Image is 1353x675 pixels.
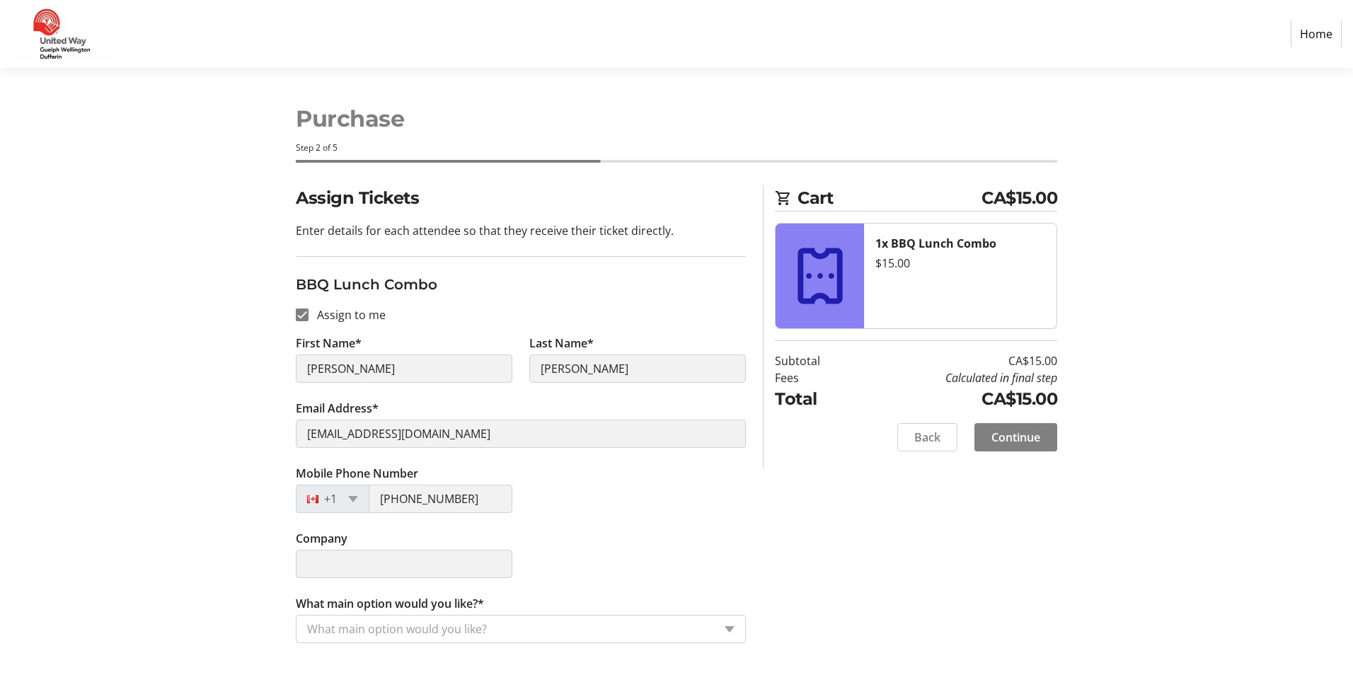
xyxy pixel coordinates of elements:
label: What main option would you like?* [296,595,484,612]
span: Continue [991,429,1040,446]
label: Assign to me [309,306,386,323]
div: Step 2 of 5 [296,142,1057,154]
label: Email Address* [296,400,379,417]
strong: 1x BBQ Lunch Combo [875,236,996,251]
a: Home [1291,21,1342,47]
span: Back [914,429,940,446]
h3: BBQ Lunch Combo [296,274,746,295]
span: Cart [798,185,981,211]
td: Total [775,386,856,412]
img: United Way Guelph Wellington Dufferin's Logo [11,6,112,62]
td: Calculated in final step [856,369,1057,386]
button: Continue [974,423,1057,451]
td: CA$15.00 [856,386,1057,412]
label: Last Name* [529,335,594,352]
input: (506) 234-5678 [369,485,512,513]
button: Back [897,423,957,451]
td: Subtotal [775,352,856,369]
span: CA$15.00 [981,185,1057,211]
label: Mobile Phone Number [296,465,418,482]
label: First Name* [296,335,362,352]
div: $15.00 [875,255,1045,272]
h2: Assign Tickets [296,185,746,211]
p: Enter details for each attendee so that they receive their ticket directly. [296,222,746,239]
h1: Purchase [296,102,1057,136]
td: Fees [775,369,856,386]
label: Company [296,530,347,547]
td: CA$15.00 [856,352,1057,369]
